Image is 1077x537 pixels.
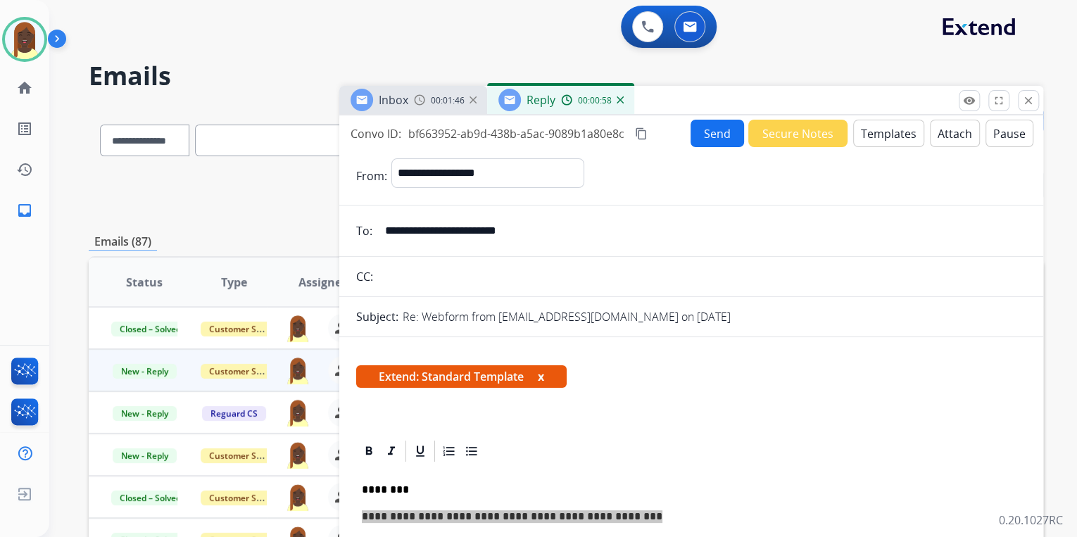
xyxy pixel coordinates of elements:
[538,368,544,385] button: x
[201,448,292,463] span: Customer Support
[853,120,924,147] button: Templates
[403,308,731,325] p: Re: Webform from [EMAIL_ADDRESS][DOMAIN_NAME] on [DATE]
[284,314,311,342] img: agent-avatar
[356,268,373,285] p: CC:
[1022,94,1035,107] mat-icon: close
[16,120,33,137] mat-icon: list_alt
[201,491,292,505] span: Customer Support
[993,94,1005,107] mat-icon: fullscreen
[202,406,266,421] span: Reguard CS
[284,441,311,469] img: agent-avatar
[113,364,177,379] span: New - Reply
[334,446,351,463] mat-icon: person_remove
[334,320,351,336] mat-icon: person_remove
[221,274,247,291] span: Type
[334,488,351,505] mat-icon: person_remove
[284,356,311,384] img: agent-avatar
[356,168,387,184] p: From:
[298,274,348,291] span: Assignee
[111,322,189,336] span: Closed – Solved
[439,441,460,462] div: Ordered List
[334,362,351,379] mat-icon: person_remove
[16,202,33,219] mat-icon: inbox
[358,441,379,462] div: Bold
[113,406,177,421] span: New - Reply
[381,441,402,462] div: Italic
[635,127,648,140] mat-icon: content_copy
[431,95,465,106] span: 00:01:46
[356,365,567,388] span: Extend: Standard Template
[351,125,401,142] p: Convo ID:
[461,441,482,462] div: Bullet List
[334,404,351,421] mat-icon: person_remove
[5,20,44,59] img: avatar
[111,491,189,505] span: Closed – Solved
[356,308,398,325] p: Subject:
[410,441,431,462] div: Underline
[408,126,624,141] span: bf663952-ab9d-438b-a5ac-9089b1a80e8c
[284,398,311,427] img: agent-avatar
[89,62,1043,90] h2: Emails
[284,483,311,511] img: agent-avatar
[691,120,744,147] button: Send
[113,448,177,463] span: New - Reply
[527,92,555,108] span: Reply
[16,161,33,178] mat-icon: history
[748,120,848,147] button: Secure Notes
[963,94,976,107] mat-icon: remove_red_eye
[578,95,612,106] span: 00:00:58
[999,512,1063,529] p: 0.20.1027RC
[126,274,163,291] span: Status
[379,92,408,108] span: Inbox
[89,233,157,251] p: Emails (87)
[356,222,372,239] p: To:
[985,120,1033,147] button: Pause
[16,80,33,96] mat-icon: home
[201,364,292,379] span: Customer Support
[930,120,980,147] button: Attach
[201,322,292,336] span: Customer Support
